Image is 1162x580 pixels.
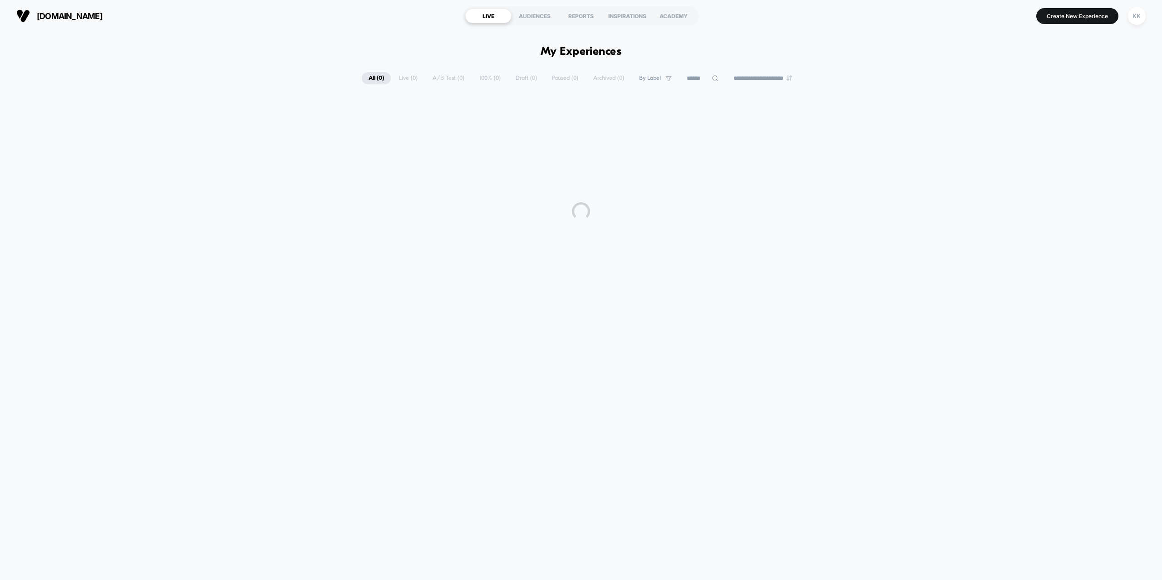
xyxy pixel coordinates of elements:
[604,9,650,23] div: INSPIRATIONS
[465,9,512,23] div: LIVE
[558,9,604,23] div: REPORTS
[541,45,622,58] h1: My Experiences
[1036,8,1118,24] button: Create New Experience
[512,9,558,23] div: AUDIENCES
[14,9,105,23] button: [DOMAIN_NAME]
[1128,7,1146,25] div: KK
[16,9,30,23] img: Visually logo
[1125,7,1148,25] button: KK
[650,9,697,23] div: ACADEMY
[37,11,103,21] span: [DOMAIN_NAME]
[787,75,792,81] img: end
[639,75,661,82] span: By Label
[362,72,391,84] span: All ( 0 )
